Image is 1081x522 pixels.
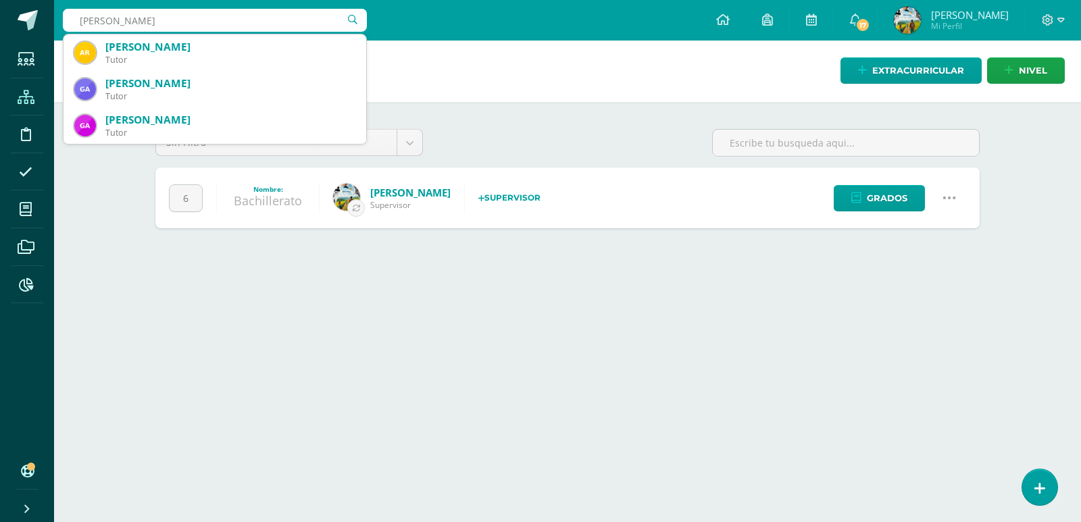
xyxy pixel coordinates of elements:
span: Extracurricular [872,58,964,83]
img: a257b9d1af4285118f73fe144f089b76.png [333,184,360,211]
input: Escribe tu busqueda aqui... [713,130,979,156]
strong: Nombre: [253,184,283,194]
div: Tutor [105,127,355,138]
a: Bachillerato [234,192,302,209]
strong: Supervisor [478,192,540,203]
img: 4796a5f6dc95298f76f516a2a224c820.png [74,115,96,136]
span: nivel [1019,58,1047,83]
a: Extracurricular [840,57,982,84]
a: [PERSON_NAME] [370,186,451,199]
span: Supervisor [370,199,451,211]
span: Grados [867,186,907,211]
a: nivel [987,57,1065,84]
span: Mi Perfil [931,20,1009,32]
img: 68dc05d322f312bf24d9602efa4c3a00.png [894,7,921,34]
div: [PERSON_NAME] [105,40,355,54]
span: [PERSON_NAME] [931,8,1009,22]
div: [PERSON_NAME] [105,76,355,90]
img: 8b3bcde4cac4607c80032f8771e019ca.png [74,78,96,100]
a: Grados [834,185,925,211]
div: [PERSON_NAME] [105,113,355,127]
div: Tutor [105,54,355,66]
img: 29338eb0d44838059e4620715988f58d.png [74,42,96,63]
span: 17 [855,18,870,32]
input: Busca un usuario... [63,9,367,32]
div: Tutor [105,90,355,102]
